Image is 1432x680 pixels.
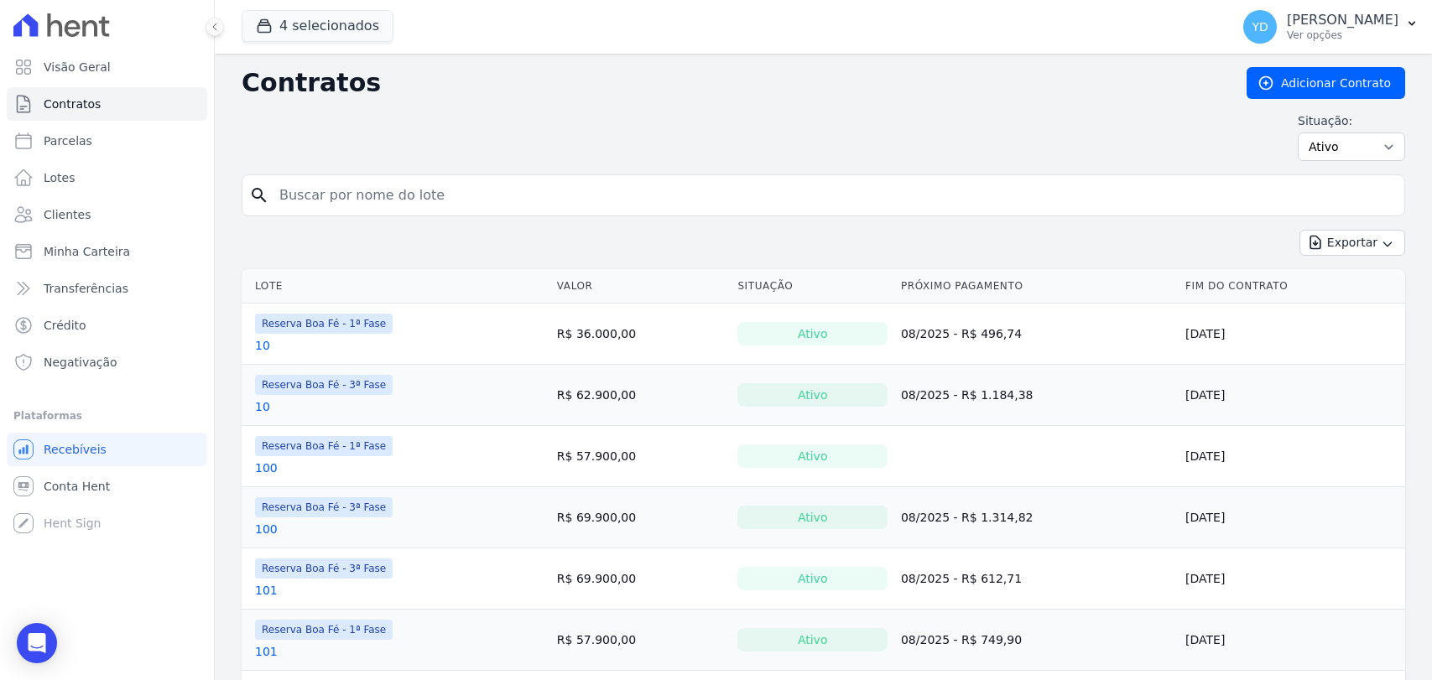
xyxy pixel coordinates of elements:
td: [DATE] [1179,487,1405,548]
span: Lotes [44,169,76,186]
span: Reserva Boa Fé - 3ª Fase [255,497,393,517]
a: Parcelas [7,124,207,158]
div: Ativo [737,322,888,345]
div: Ativo [737,444,888,468]
label: Situação: [1298,112,1405,129]
th: Fim do Contrato [1179,269,1405,304]
a: 10 [255,337,270,354]
span: Reserva Boa Fé - 3ª Fase [255,558,393,579]
a: 08/2025 - R$ 1.184,38 [901,388,1034,402]
p: Ver opções [1287,29,1398,42]
span: YD [1252,21,1268,33]
span: Negativação [44,354,117,371]
span: Conta Hent [44,478,110,495]
td: R$ 69.900,00 [550,487,732,548]
button: YD [PERSON_NAME] Ver opções [1230,3,1432,50]
span: Parcelas [44,132,92,149]
td: R$ 57.900,00 [550,426,732,487]
span: Crédito [44,317,86,334]
span: Transferências [44,280,128,297]
td: R$ 36.000,00 [550,304,732,365]
td: R$ 57.900,00 [550,610,732,671]
span: Reserva Boa Fé - 3ª Fase [255,375,393,395]
div: Ativo [737,628,888,651]
p: [PERSON_NAME] [1287,12,1398,29]
a: 101 [255,643,278,660]
a: Adicionar Contrato [1247,67,1405,99]
a: 08/2025 - R$ 749,90 [901,633,1022,646]
i: search [249,185,269,205]
th: Próximo Pagamento [894,269,1179,304]
a: Transferências [7,272,207,305]
a: 100 [255,521,278,537]
div: Plataformas [13,406,200,426]
div: Ativo [737,567,888,590]
td: R$ 62.900,00 [550,365,732,426]
th: Situação [731,269,894,304]
div: Open Intercom Messenger [17,623,57,663]
span: Reserva Boa Fé - 1ª Fase [255,620,393,640]
a: 100 [255,459,278,476]
span: Reserva Boa Fé - 1ª Fase [255,436,393,456]
span: Contratos [44,96,101,112]
a: 101 [255,582,278,599]
td: [DATE] [1179,365,1405,426]
a: Contratos [7,87,207,121]
a: 08/2025 - R$ 1.314,82 [901,511,1034,524]
td: R$ 69.900,00 [550,548,732,610]
span: Reserva Boa Fé - 1ª Fase [255,314,393,334]
input: Buscar por nome do lote [269,179,1398,212]
span: Visão Geral [44,59,111,75]
th: Valor [550,269,732,304]
h2: Contratos [242,68,1220,98]
button: Exportar [1299,230,1405,256]
div: Ativo [737,506,888,529]
a: Recebíveis [7,433,207,466]
a: 08/2025 - R$ 496,74 [901,327,1022,340]
a: Visão Geral [7,50,207,84]
button: 4 selecionados [242,10,393,42]
span: Recebíveis [44,441,107,458]
a: Conta Hent [7,470,207,503]
a: Clientes [7,198,207,231]
a: 10 [255,398,270,415]
div: Ativo [737,383,888,407]
td: [DATE] [1179,426,1405,487]
td: [DATE] [1179,548,1405,610]
td: [DATE] [1179,610,1405,671]
td: [DATE] [1179,304,1405,365]
th: Lote [242,269,550,304]
a: Crédito [7,309,207,342]
a: Negativação [7,345,207,379]
a: Lotes [7,161,207,195]
a: 08/2025 - R$ 612,71 [901,572,1022,585]
span: Minha Carteira [44,243,130,260]
a: Minha Carteira [7,235,207,268]
span: Clientes [44,206,91,223]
